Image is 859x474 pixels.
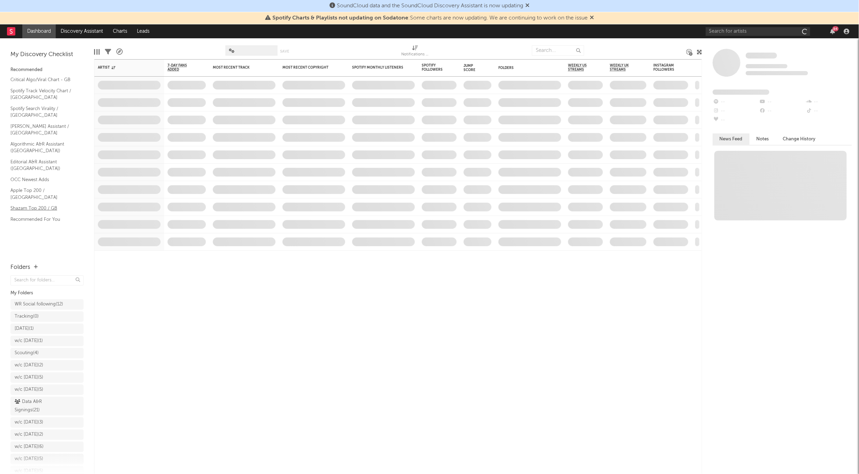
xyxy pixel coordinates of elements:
a: w/c [DATE](3) [10,417,84,428]
span: : Some charts are now updating. We are continuing to work on the issue [272,15,588,21]
div: w/c [DATE] ( 2 ) [15,430,43,439]
div: w/c [DATE] ( 1 ) [15,337,43,345]
span: Fans Added by Platform [713,90,769,95]
div: -- [759,98,805,107]
div: Spotify Monthly Listeners [352,65,404,70]
a: w/c [DATE](5) [10,384,84,395]
a: w/c [DATE](2) [10,360,84,371]
div: w/c [DATE] ( 3 ) [15,418,43,427]
div: -- [713,116,759,125]
a: Recommended For You [10,216,77,223]
button: Save [280,49,289,53]
button: 84 [830,29,835,34]
input: Search for artists [706,27,810,36]
div: Jump Score [464,64,481,72]
div: Spotify Followers [422,63,446,72]
a: w/c [DATE](5) [10,372,84,383]
div: My Discovery Checklist [10,50,84,59]
div: Data A&R Signings ( 21 ) [15,398,64,414]
a: Charts [108,24,132,38]
a: Discovery Assistant [56,24,108,38]
div: Edit Columns [94,42,100,62]
a: Spotify Search Virality / [GEOGRAPHIC_DATA] [10,105,77,119]
div: -- [713,107,759,116]
a: WR Social following(12) [10,299,84,310]
div: w/c [DATE] ( 5 ) [15,373,43,382]
div: Notifications (Artist) [401,42,429,62]
a: w/c [DATE](6) [10,442,84,452]
div: w/c [DATE] ( 6 ) [15,443,44,451]
div: [DATE] ( 1 ) [15,325,34,333]
a: w/c [DATE](5) [10,454,84,464]
div: -- [806,98,852,107]
div: Instagram Followers [653,63,678,72]
span: 7-Day Fans Added [168,63,195,72]
div: Tracking ( 0 ) [15,312,39,321]
a: w/c [DATE](1) [10,336,84,346]
div: Most Recent Track [213,65,265,70]
a: Data A&R Signings(21) [10,397,84,415]
a: Editorial A&R Assistant ([GEOGRAPHIC_DATA]) [10,158,77,172]
input: Search for folders... [10,275,84,286]
div: Folders [10,263,30,272]
span: Dismiss [525,3,529,9]
div: -- [713,98,759,107]
span: Weekly UK Streams [610,63,636,72]
div: My Folders [10,289,84,297]
span: SoundCloud data and the SoundCloud Discovery Assistant is now updating [337,3,523,9]
a: Critical Algo/Viral Chart - GB [10,76,77,84]
button: Notes [750,133,776,145]
a: Dashboard [22,24,56,38]
input: Search... [532,45,584,56]
div: w/c [DATE] ( 2 ) [15,361,43,370]
button: Change History [776,133,823,145]
span: Tracking Since: [DATE] [746,64,788,68]
div: w/c [DATE] ( 5 ) [15,386,43,394]
div: Notifications (Artist) [401,50,429,59]
a: Apple Top 200 / [GEOGRAPHIC_DATA] [10,187,77,201]
div: Recommended [10,66,84,74]
div: Scouting ( 4 ) [15,349,39,357]
span: Dismiss [590,15,594,21]
div: 84 [833,26,839,31]
a: Scouting(4) [10,348,84,358]
a: Some Artist [746,52,777,59]
a: Spotify Track Velocity Chart / [GEOGRAPHIC_DATA] [10,87,77,101]
div: WR Social following ( 12 ) [15,300,63,309]
a: [DATE](1) [10,324,84,334]
span: Spotify Charts & Playlists not updating on Sodatone [272,15,408,21]
a: Shazam Top 200 / GB [10,204,77,212]
div: Filters [105,42,111,62]
span: Weekly US Streams [568,63,593,72]
div: Artist [98,65,150,70]
a: Tracking(0) [10,311,84,322]
span: Some Artist [746,53,777,59]
div: -- [759,107,805,116]
a: Leads [132,24,154,38]
div: -- [806,107,852,116]
a: [PERSON_NAME] Assistant / [GEOGRAPHIC_DATA] [10,123,77,137]
span: 0 fans last week [746,71,808,75]
a: Algorithmic A&R Assistant ([GEOGRAPHIC_DATA]) [10,140,77,155]
div: Folders [498,66,551,70]
div: Most Recent Copyright [283,65,335,70]
button: News Feed [713,133,750,145]
div: w/c [DATE] ( 5 ) [15,455,43,463]
div: A&R Pipeline [116,42,123,62]
a: OCC Newest Adds [10,176,77,184]
a: w/c [DATE](2) [10,429,84,440]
